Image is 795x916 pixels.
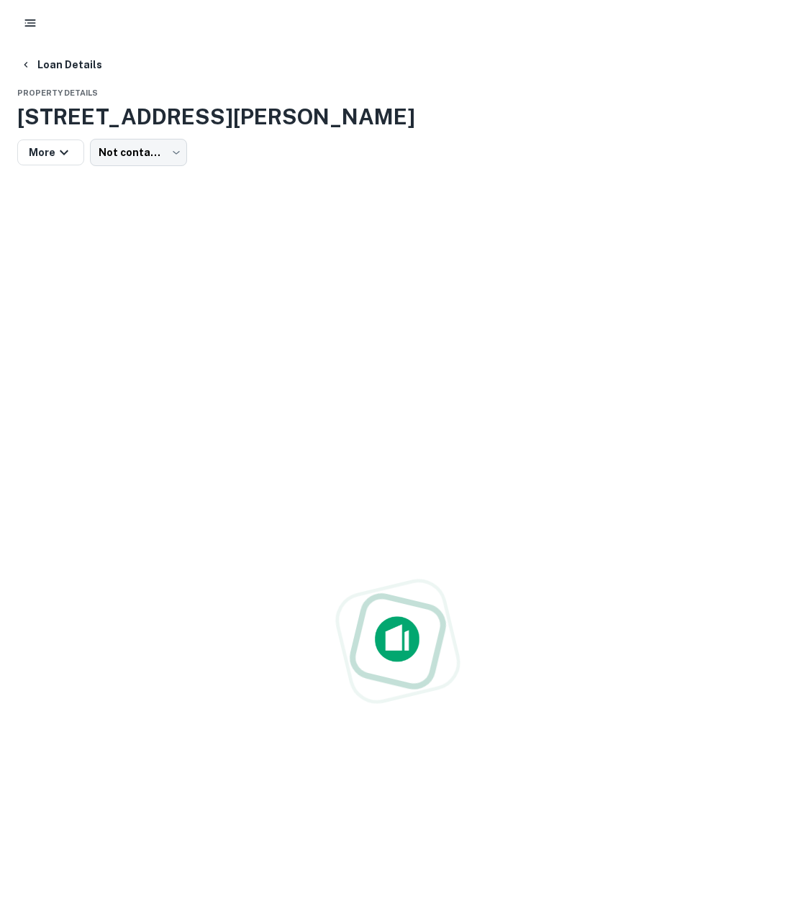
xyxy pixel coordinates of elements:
[90,139,187,166] div: Not contacted
[17,139,84,165] button: More
[17,88,98,97] span: Property Details
[17,101,778,133] h3: [STREET_ADDRESS][PERSON_NAME]
[14,52,108,78] button: Loan Details
[723,801,795,870] iframe: Chat Widget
